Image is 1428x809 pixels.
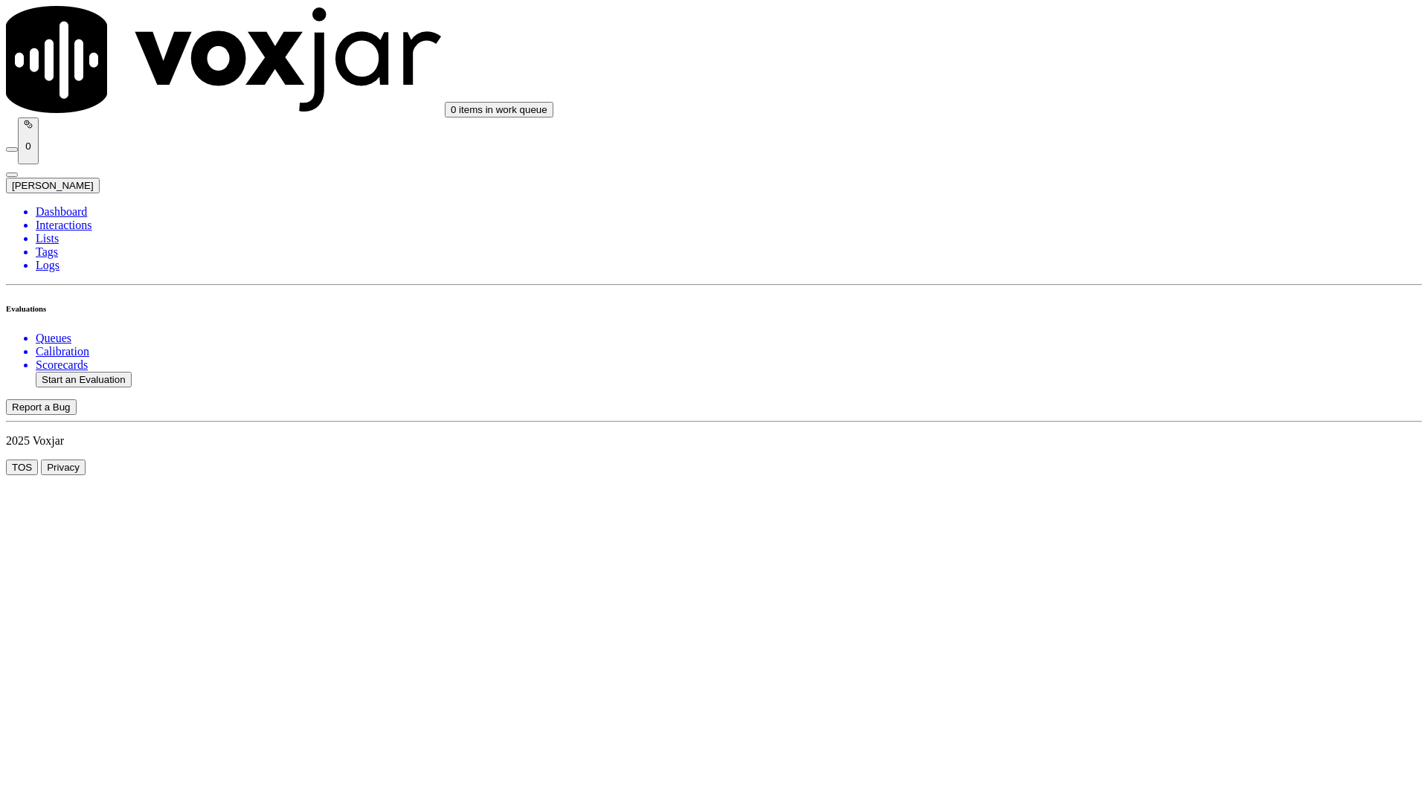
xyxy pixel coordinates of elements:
[445,102,553,117] button: 0 items in work queue
[6,434,1422,448] p: 2025 Voxjar
[6,460,38,475] button: TOS
[36,232,1422,245] a: Lists
[36,259,1422,272] a: Logs
[41,460,86,475] button: Privacy
[36,345,1422,358] a: Calibration
[36,358,1422,372] a: Scorecards
[6,399,77,415] button: Report a Bug
[6,178,100,193] button: [PERSON_NAME]
[6,6,442,113] img: voxjar logo
[24,141,33,152] p: 0
[36,245,1422,259] a: Tags
[36,372,132,387] button: Start an Evaluation
[18,117,39,164] button: 0
[12,180,94,191] span: [PERSON_NAME]
[36,205,1422,219] a: Dashboard
[36,219,1422,232] a: Interactions
[36,332,1422,345] a: Queues
[6,304,1422,313] h6: Evaluations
